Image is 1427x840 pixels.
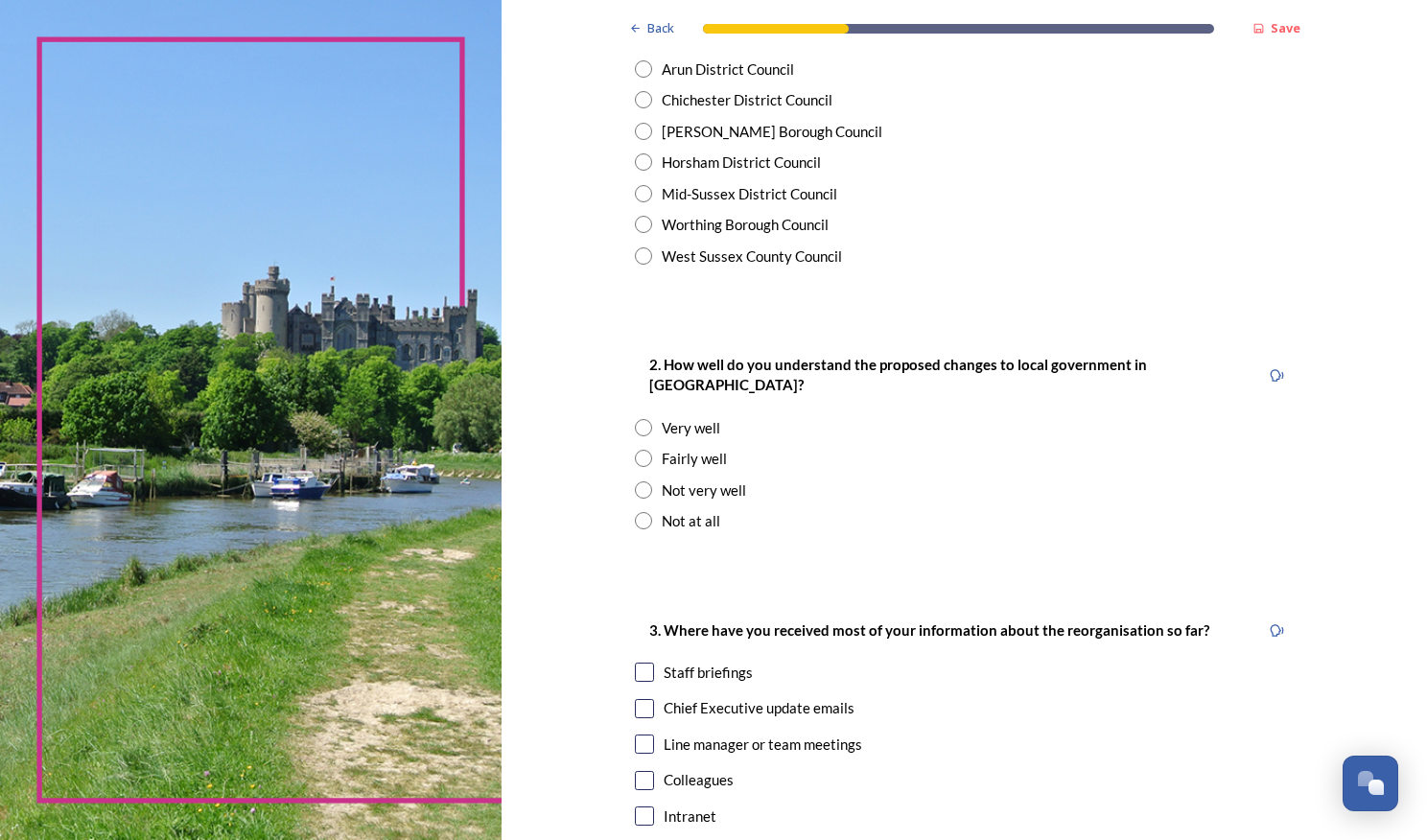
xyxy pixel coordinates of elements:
[1271,19,1300,36] strong: Save
[662,121,882,143] div: [PERSON_NAME] Borough Council
[649,621,1209,639] strong: 3. Where have you received most of your information about the reorganisation so far?
[1343,756,1398,811] button: Open Chat
[662,448,727,470] div: Fairly well
[662,214,829,236] div: Worthing Borough Council
[662,417,720,439] div: Very well
[662,89,832,111] div: Chichester District Council
[649,356,1150,393] strong: 2. How well do you understand the proposed changes to local government in [GEOGRAPHIC_DATA]?
[664,662,753,684] div: Staff briefings
[662,479,746,502] div: Not very well
[662,183,837,205] div: Mid-Sussex District Council
[662,510,720,532] div: Not at all
[662,152,821,174] div: Horsham District Council
[662,58,794,81] div: Arun District Council
[664,734,862,756] div: Line manager or team meetings
[647,19,674,37] span: Back
[664,697,854,719] div: Chief Executive update emails
[662,245,842,268] div: West Sussex County Council
[664,769,734,791] div: Colleagues
[664,805,716,828] div: Intranet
